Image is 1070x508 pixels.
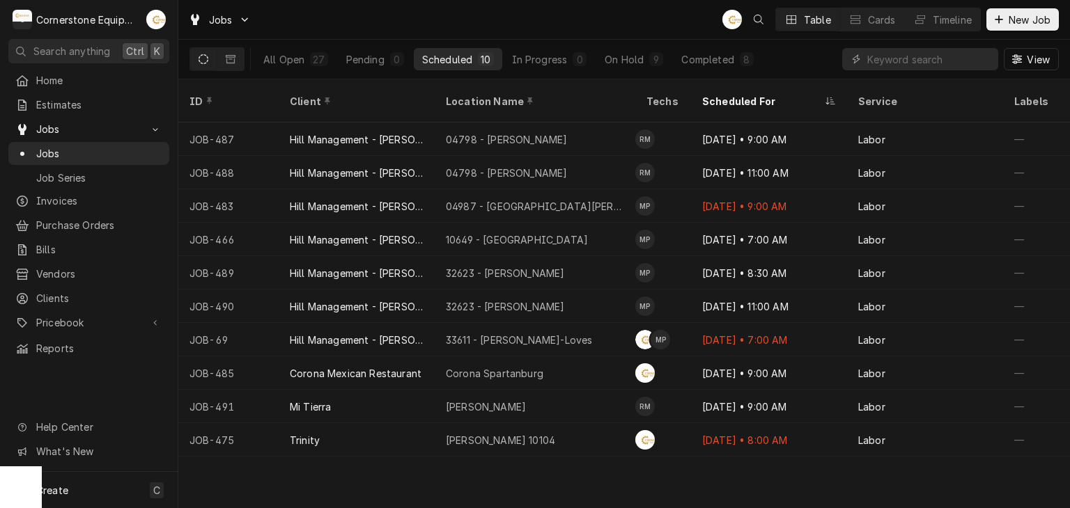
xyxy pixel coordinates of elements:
div: All Open [263,52,304,67]
div: Matthew Pennington's Avatar [651,330,670,349]
div: JOB-491 [178,390,279,423]
div: AB [722,10,742,29]
div: MP [635,296,655,316]
div: Labor [858,399,885,414]
div: Labor [858,366,885,381]
div: Corona Spartanburg [446,366,543,381]
span: K [154,44,160,58]
span: Create [36,484,68,496]
div: Labor [858,232,885,247]
div: JOB-489 [178,256,279,289]
div: MP [635,196,655,216]
div: 9 [652,52,660,67]
div: Andrew Buigues's Avatar [146,10,166,29]
div: 0 [575,52,584,67]
div: Hill Management - [PERSON_NAME] [290,166,424,180]
span: Reports [36,341,162,356]
div: RM [635,397,655,416]
div: Andrew Buigues's Avatar [722,10,742,29]
div: AB [146,10,166,29]
div: Labor [858,132,885,147]
span: Search anything [33,44,110,58]
div: Hill Management - [PERSON_NAME] [290,299,424,314]
div: Matthew Pennington's Avatar [635,196,655,216]
div: Hill Management - [PERSON_NAME] [290,232,424,247]
div: [DATE] • 9:00 AM [691,356,847,390]
div: Hill Management - [PERSON_NAME] [290,132,424,147]
input: Keyword search [867,48,991,70]
a: Go to Jobs [8,118,169,141]
div: 04987 - [GEOGRAPHIC_DATA][PERSON_NAME] [446,199,624,214]
div: JOB-487 [178,122,279,156]
div: Cornerstone Equipment Repair, LLC [36,13,139,27]
div: JOB-488 [178,156,279,189]
div: 04798 - [PERSON_NAME] [446,132,567,147]
div: Labor [858,266,885,280]
div: MP [635,263,655,283]
div: [DATE] • 9:00 AM [691,122,847,156]
span: C [153,483,160,498]
div: JOB-485 [178,356,279,390]
a: Invoices [8,189,169,212]
a: Reports [8,337,169,360]
div: Pending [346,52,385,67]
div: Andrew Buigues's Avatar [635,363,655,383]
a: Job Series [8,166,169,189]
span: Purchase Orders [36,218,162,232]
div: Labor [858,199,885,214]
div: Scheduled [422,52,472,67]
div: Roberto Martinez's Avatar [635,129,655,149]
div: AB [635,430,655,450]
div: [DATE] • 9:00 AM [691,390,847,423]
div: Cornerstone Equipment Repair, LLC's Avatar [13,10,32,29]
button: View [1004,48,1059,70]
div: 32623 - [PERSON_NAME] [446,299,564,314]
a: Purchase Orders [8,214,169,237]
span: Job Series [36,170,162,185]
div: RM [635,163,655,182]
span: Invoices [36,193,162,208]
div: Client [290,94,421,109]
div: [DATE] • 7:00 AM [691,323,847,356]
div: JOB-483 [178,189,279,223]
div: 27 [313,52,325,67]
div: On Hold [605,52,644,67]
button: Open search [747,8,770,31]
span: Pricebook [36,315,141,330]
a: Clients [8,287,169,310]
div: MP [635,230,655,249]
span: View [1024,52,1053,67]
div: Labor [858,299,885,314]
a: Go to Help Center [8,415,169,438]
div: 04798 - [PERSON_NAME] [446,166,567,180]
div: Hill Management - [PERSON_NAME] [290,333,424,347]
span: Jobs [36,146,162,161]
span: Home [36,73,162,88]
div: Cards [868,13,896,27]
div: AB [635,330,655,349]
div: In Progress [512,52,568,67]
span: Estimates [36,97,162,112]
div: Hill Management - [PERSON_NAME] [290,266,424,280]
div: 10649 - [GEOGRAPHIC_DATA] [446,232,588,247]
div: 8 [743,52,751,67]
span: Jobs [36,122,141,136]
div: [DATE] • 7:00 AM [691,223,847,256]
a: Go to Pricebook [8,311,169,334]
span: Bills [36,242,162,257]
div: Labor [858,433,885,447]
div: Andrew Buigues's Avatar [635,430,655,450]
div: Scheduled For [702,94,822,109]
div: 33611 - [PERSON_NAME]-Loves [446,333,592,347]
a: Go to What's New [8,440,169,463]
div: Hill Management - [PERSON_NAME] [290,199,424,214]
div: JOB-69 [178,323,279,356]
div: Location Name [446,94,621,109]
span: Clients [36,291,162,305]
div: MP [651,330,670,349]
div: Labor [858,333,885,347]
div: [PERSON_NAME] [446,399,526,414]
div: RM [635,129,655,149]
div: [PERSON_NAME] 10104 [446,433,555,447]
div: 0 [393,52,401,67]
